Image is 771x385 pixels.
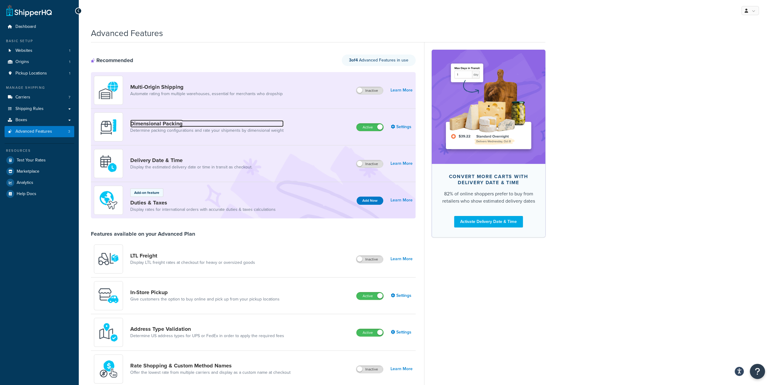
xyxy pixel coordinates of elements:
a: Dashboard [5,21,74,32]
a: Learn More [390,196,413,204]
a: Help Docs [5,188,74,199]
img: gfkeb5ejjkALwAAAABJRU5ErkJggg== [98,153,119,174]
a: Carriers7 [5,92,74,103]
a: Marketplace [5,166,74,177]
li: Origins [5,56,74,68]
li: Carriers [5,92,74,103]
a: Display LTL freight rates at checkout for heavy or oversized goods [130,260,255,266]
a: Display the estimated delivery date or time in transit as checkout. [130,164,252,170]
div: Recommended [91,57,133,64]
button: Open Resource Center [750,364,765,379]
span: 3 [68,129,70,134]
div: Manage Shipping [5,85,74,90]
a: Dimensional Packing [130,120,284,127]
span: Boxes [15,118,27,123]
a: Learn More [390,159,413,168]
span: Dashboard [15,24,36,29]
a: Learn More [390,86,413,95]
div: Basic Setup [5,38,74,44]
a: Give customers the option to buy online and pick up from your pickup locations [130,296,280,302]
span: 1 [69,71,70,76]
a: Websites1 [5,45,74,56]
a: Pickup Locations1 [5,68,74,79]
label: Inactive [356,87,383,94]
a: Offer the lowest rate from multiple carriers and display as a custom name at checkout [130,370,291,376]
li: Advanced Features [5,126,74,137]
span: Help Docs [17,191,36,197]
a: Address Type Validation [130,326,284,332]
a: Multi-Origin Shipping [130,84,283,90]
img: kIG8fy0lQAAAABJRU5ErkJggg== [98,322,119,343]
label: Inactive [356,256,383,263]
img: y79ZsPf0fXUFUhFXDzUgf+ktZg5F2+ohG75+v3d2s1D9TjoU8PiyCIluIjV41seZevKCRuEjTPPOKHJsQcmKCXGdfprl3L4q7... [98,248,119,270]
p: Add-on feature [134,190,159,195]
span: 1 [69,48,70,53]
a: Boxes [5,115,74,126]
div: Features available on your Advanced Plan [91,231,195,237]
span: Pickup Locations [15,71,47,76]
div: 82% of online shoppers prefer to buy from retailers who show estimated delivery dates [441,190,536,205]
a: Settings [391,123,413,131]
a: Delivery Date & Time [130,157,252,164]
label: Active [357,329,383,336]
div: Convert more carts with delivery date & time [441,174,536,186]
a: Analytics [5,177,74,188]
a: Origins1 [5,56,74,68]
a: Settings [391,328,413,337]
a: Shipping Rules [5,103,74,115]
a: In-Store Pickup [130,289,280,296]
label: Active [357,292,383,300]
img: DTVBYsAAAAAASUVORK5CYII= [98,116,119,138]
span: Shipping Rules [15,106,44,111]
span: Origins [15,59,29,65]
span: Advanced Features [15,129,52,134]
img: WatD5o0RtDAAAAAElFTkSuQmCC [98,80,119,101]
span: Analytics [17,180,33,185]
label: Active [357,124,383,131]
label: Inactive [356,160,383,168]
a: Rate Shopping & Custom Method Names [130,362,291,369]
span: Test Your Rates [17,158,46,163]
a: Test Your Rates [5,155,74,166]
span: Advanced Features in use [349,57,408,63]
button: Add Now [357,197,383,205]
h1: Advanced Features [91,27,163,39]
a: LTL Freight [130,252,255,259]
a: Activate Delivery Date & Time [454,216,523,227]
a: Advanced Features3 [5,126,74,137]
img: icon-duo-feat-rate-shopping-ecdd8bed.png [98,358,119,380]
a: Display rates for international orders with accurate duties & taxes calculations [130,207,276,213]
a: Determine US address types for UPS or FedEx in order to apply the required fees [130,333,284,339]
a: Learn More [390,255,413,263]
a: Learn More [390,365,413,373]
span: Carriers [15,95,30,100]
span: 7 [68,95,70,100]
a: Determine packing configurations and rate your shipments by dimensional weight [130,128,284,134]
img: feature-image-ddt-36eae7f7280da8017bfb280eaccd9c446f90b1fe08728e4019434db127062ab4.png [441,59,536,154]
strong: 3 of 4 [349,57,358,63]
label: Inactive [356,366,383,373]
li: Pickup Locations [5,68,74,79]
span: Websites [15,48,32,53]
a: Duties & Taxes [130,199,276,206]
li: Websites [5,45,74,56]
img: wfgcfpwTIucLEAAAAASUVORK5CYII= [98,285,119,306]
a: Automate rating from multiple warehouses, essential for merchants who dropship [130,91,283,97]
a: Settings [391,291,413,300]
img: icon-duo-feat-landed-cost-7136b061.png [98,190,119,211]
div: Resources [5,148,74,153]
span: 1 [69,59,70,65]
span: Marketplace [17,169,39,174]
